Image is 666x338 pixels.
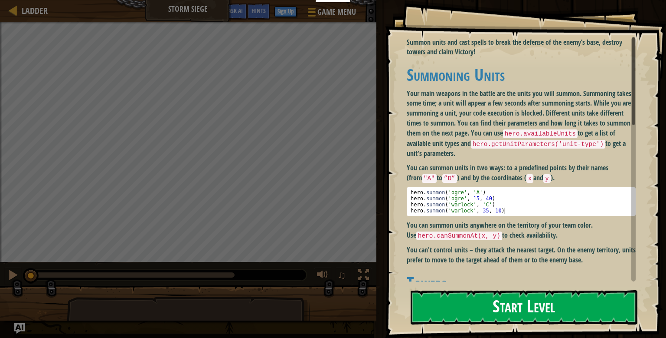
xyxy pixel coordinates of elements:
[251,7,266,15] span: Hints
[407,66,636,84] h1: Summoning Units
[407,37,636,57] p: Summon units and cast spells to break the defense of the enemy’s base, destroy towers and claim V...
[407,274,636,292] h1: Towers
[442,174,457,183] code: ”D”
[337,268,346,282] span: ♫
[314,267,331,285] button: Adjust volume
[301,3,361,24] button: Game Menu
[4,267,22,285] button: Ctrl + P: Pause
[336,267,350,285] button: ♫
[228,7,243,15] span: Ask AI
[355,267,372,285] button: Toggle fullscreen
[274,7,297,17] button: Sign Up
[471,140,605,149] code: hero.getUnitParameters('unit-type')
[407,220,636,240] p: You can summon units anywhere on the territory of your team color. Use to check availability.
[317,7,356,18] span: Game Menu
[543,174,551,183] code: y
[407,163,636,183] p: You can summon units in two ways: to a predefined points by their names (from to ) and by the coo...
[422,174,437,183] code: "A"
[224,3,247,20] button: Ask AI
[526,174,534,183] code: x
[407,89,636,159] p: Your main weapons in the battle are the units you will summon. Summoning takes some time; a unit ...
[14,323,25,334] button: Ask AI
[22,5,48,17] span: Ladder
[503,129,578,138] code: hero.availableUnits
[416,232,502,240] code: hero.canSummonAt(x, y)
[407,245,636,265] p: You can't control units – they attack the nearest target. On the enemy territory, units prefer to...
[411,290,637,325] button: Start Level
[17,5,48,17] a: Ladder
